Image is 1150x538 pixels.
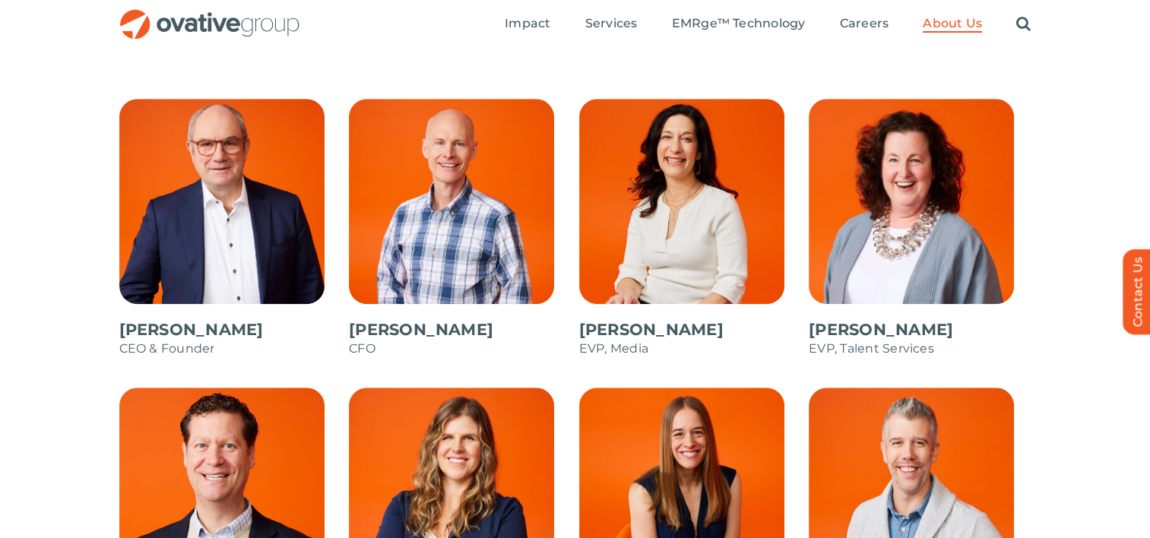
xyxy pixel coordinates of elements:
span: Impact [505,16,550,31]
span: About Us [923,16,982,31]
a: OG_Full_horizontal_RGB [119,8,301,22]
a: Impact [505,16,550,33]
span: Services [585,16,638,31]
a: Search [1016,16,1031,33]
a: Services [585,16,638,33]
a: Careers [840,16,889,33]
span: Careers [840,16,889,31]
a: About Us [923,16,982,33]
a: EMRge™ Technology [671,16,805,33]
span: EMRge™ Technology [671,16,805,31]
